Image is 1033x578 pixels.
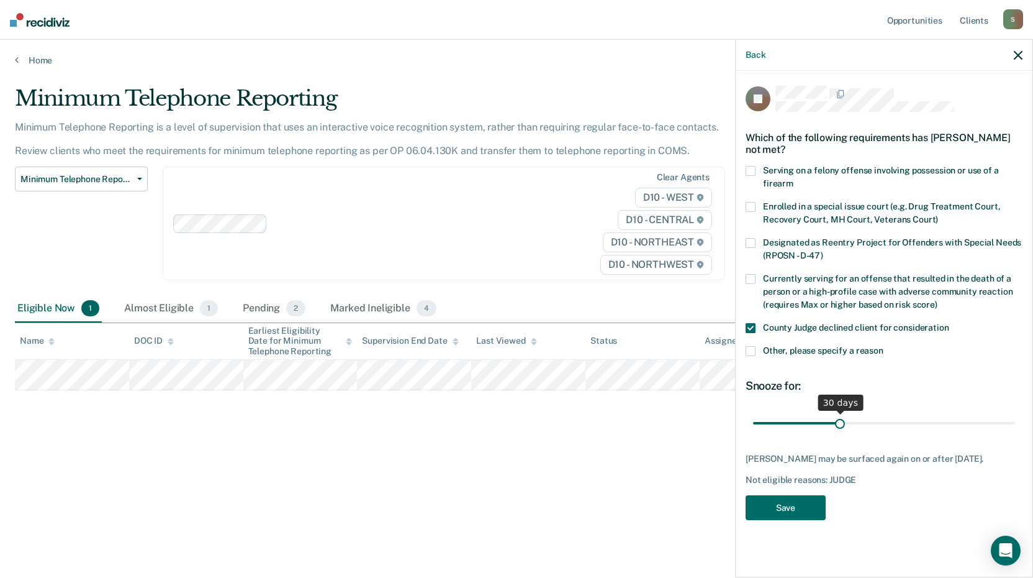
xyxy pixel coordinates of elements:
[20,336,55,346] div: Name
[286,300,305,316] span: 2
[134,336,174,346] div: DOC ID
[991,536,1021,566] div: Open Intercom Messenger
[746,495,826,521] button: Save
[590,336,617,346] div: Status
[746,454,1022,464] div: [PERSON_NAME] may be surfaced again on or after [DATE].
[746,122,1022,165] div: Which of the following requirements has [PERSON_NAME] not met?
[763,201,1000,224] span: Enrolled in a special issue court (e.g. Drug Treatment Court, Recovery Court, MH Court, Veterans ...
[818,395,864,411] div: 30 days
[705,336,763,346] div: Assigned to
[417,300,436,316] span: 4
[763,273,1013,310] span: Currently serving for an offense that resulted in the death of a person or a high-profile case wi...
[240,295,308,323] div: Pending
[618,210,712,230] span: D10 - CENTRAL
[20,174,132,185] span: Minimum Telephone Reporting
[10,13,70,27] img: Recidiviz
[15,55,1018,66] a: Home
[763,237,1021,260] span: Designated as Reentry Project for Offenders with Special Needs (RPOSN - D-47)
[746,379,1022,393] div: Snooze for:
[746,475,1022,485] div: Not eligible reasons: JUDGE
[600,255,712,275] span: D10 - NORTHWEST
[476,336,536,346] div: Last Viewed
[15,295,102,323] div: Eligible Now
[603,232,712,252] span: D10 - NORTHEAST
[248,326,353,357] div: Earliest Eligibility Date for Minimum Telephone Reporting
[763,165,999,188] span: Serving on a felony offense involving possession or use of a firearm
[328,295,439,323] div: Marked Ineligible
[763,323,949,333] span: County Judge declined client for consideration
[81,300,99,316] span: 1
[200,300,218,316] span: 1
[15,121,719,157] p: Minimum Telephone Reporting is a level of supervision that uses an interactive voice recognition ...
[122,295,220,323] div: Almost Eligible
[15,86,790,121] div: Minimum Telephone Reporting
[746,50,765,60] button: Back
[635,188,712,208] span: D10 - WEST
[362,336,458,346] div: Supervision End Date
[763,346,883,356] span: Other, please specify a reason
[1003,9,1023,29] div: S
[657,172,710,183] div: Clear agents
